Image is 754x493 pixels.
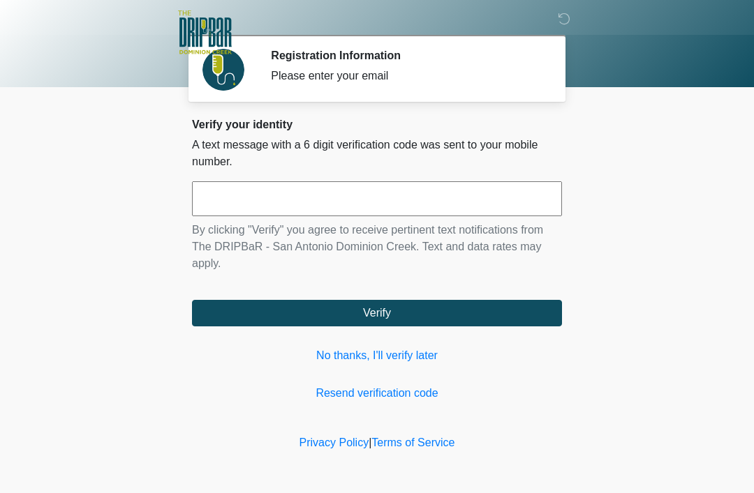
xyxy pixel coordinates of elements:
img: The DRIPBaR - San Antonio Dominion Creek Logo [178,10,232,56]
button: Verify [192,300,562,326]
a: Resend verification code [192,385,562,402]
p: By clicking "Verify" you agree to receive pertinent text notifications from The DRIPBaR - San Ant... [192,222,562,272]
a: Privacy Policy [300,437,369,448]
p: A text message with a 6 digit verification code was sent to your mobile number. [192,137,562,170]
img: Agent Avatar [202,49,244,91]
div: Please enter your email [271,68,541,84]
a: No thanks, I'll verify later [192,347,562,364]
h2: Verify your identity [192,118,562,131]
a: Terms of Service [371,437,454,448]
a: | [369,437,371,448]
